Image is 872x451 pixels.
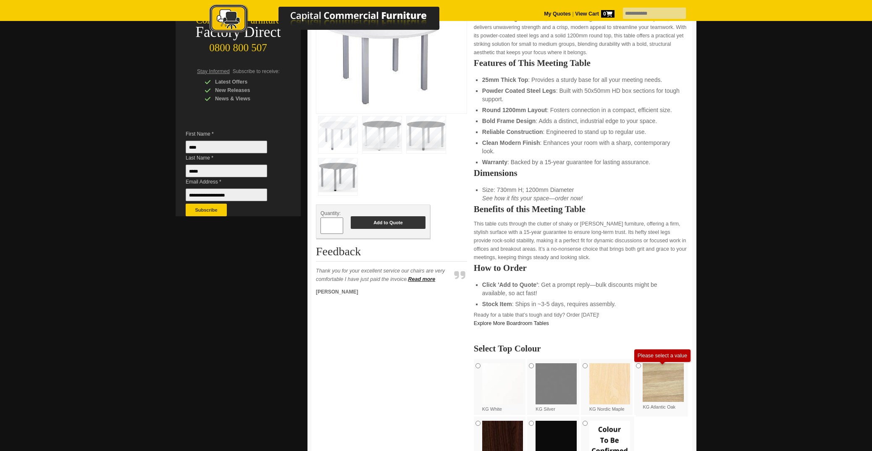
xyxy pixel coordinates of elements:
li: : Fosters connection in a compact, efficient size. [482,106,680,114]
h2: Select Top Colour [474,344,688,353]
label: KG White [482,363,523,412]
div: Please select a value [638,353,687,359]
strong: Click 'Add to Quote' [482,281,538,288]
strong: Round 1200mm Layout [482,107,547,113]
p: Ready for a table that’s tough and tidy? Order [DATE]! [474,311,688,328]
img: KG White [482,363,523,404]
strong: 25mm Thick Top [482,76,528,83]
strong: Warranty [482,159,507,165]
h2: How to Order [474,264,688,272]
img: Capital Commercial Furniture Logo [186,4,480,35]
input: Email Address * [186,189,267,201]
li: : Engineered to stand up to regular use. [482,128,680,136]
h2: Benefits of this Meeting Table [474,205,688,213]
div: 0800 800 507 [176,38,301,54]
span: Stay Informed [197,68,230,74]
span: Email Address * [186,178,280,186]
a: Explore More Boardroom Tables [474,320,549,326]
img: Cubit Meeting Table 1200 [320,5,447,107]
div: Factory Direct [176,26,301,38]
button: Add to Quote [351,216,425,229]
strong: Powder Coated Steel Legs [482,87,556,94]
p: This table cuts through the clutter of shaky or [PERSON_NAME] furniture, offering a firm, stylish... [474,220,688,262]
strong: Stock Item [482,301,512,307]
p: [PERSON_NAME] [316,288,450,296]
li: : Built with 50x50mm HD box sections for tough support. [482,87,680,103]
em: See how it fits your space—order now! [482,195,583,202]
div: Latest Offers [205,78,284,86]
input: Last Name * [186,165,267,177]
label: KG Nordic Maple [589,363,630,412]
span: Quantity: [320,210,341,216]
div: New Releases [205,86,284,94]
p: Thank you for your excellent service our chairs are very comfortable I have just paid the invoice. [316,267,450,283]
a: Capital Commercial Furniture Logo [186,4,480,37]
button: Subscribe [186,204,227,216]
h2: Feedback [316,245,467,262]
span: Subscribe to receive: [233,68,280,74]
span: First Name * [186,130,280,138]
a: Read more [408,276,436,282]
input: First Name * [186,141,267,153]
strong: Clean Modern Finish [482,139,540,146]
li: : Provides a sturdy base for all your meeting needs. [482,76,680,84]
span: 0 [601,10,615,18]
div: News & Views [205,94,284,103]
img: KG Nordic Maple [589,363,630,404]
li: : Backed by a 15-year guarantee for lasting assurance. [482,158,680,166]
li: : Enhances your room with a sharp, contemporary look. [482,139,680,155]
p: The , crafted for meeting rooms and collaborative spaces, delivers unwavering strength and a cris... [474,15,688,57]
li: : Adds a distinct, industrial edge to your space. [482,117,680,125]
a: My Quotes [544,11,571,17]
h2: Features of This Meeting Table [474,59,688,67]
h2: Dimensions [474,169,688,177]
strong: Reliable Construction [482,128,543,135]
span: Last Name * [186,154,280,162]
li: : Ships in ~3-5 days, requires assembly. [482,300,680,308]
strong: View Cart [575,11,615,17]
li: Size: 730mm H; 1200mm Diameter [482,186,680,202]
strong: Bold Frame Design [482,118,536,124]
li: : Get a prompt reply—bulk discounts might be available, so act fast! [482,281,680,297]
img: KG Atlantic Oak [643,363,684,402]
label: KG Silver [536,363,577,412]
label: KG Atlantic Oak [643,363,684,410]
img: KG Silver [536,363,577,404]
a: View Cart0 [574,11,615,17]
